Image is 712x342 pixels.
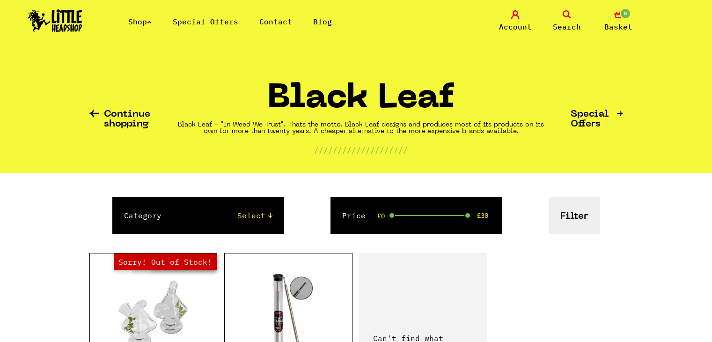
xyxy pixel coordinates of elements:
a: Search [543,10,590,32]
h1: Black Leaf [267,83,455,122]
span: Basket [604,21,632,32]
span: 0 [620,8,631,19]
label: Category [124,210,161,221]
img: Little Head Shop Logo [28,9,82,32]
a: 0 Basket [595,10,642,32]
a: Continue shopping [89,110,152,129]
label: Price [342,210,366,221]
span: £0 [377,212,385,220]
a: Contact [259,17,292,26]
a: Blog [313,17,332,26]
span: Account [499,21,532,32]
a: Special Offers [571,110,623,129]
strong: Black Leaf - "In Weed We Trust". Thats the motto. Black Leaf designs and produces most of its pro... [178,122,544,134]
a: Special Offers [173,17,238,26]
span: Search [553,21,581,32]
span: Sorry! Out of Stock! [114,253,217,270]
span: £30 [477,212,488,219]
p: //////////////////// [314,144,408,156]
a: Shop [128,17,152,26]
button: Filter [549,197,600,234]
